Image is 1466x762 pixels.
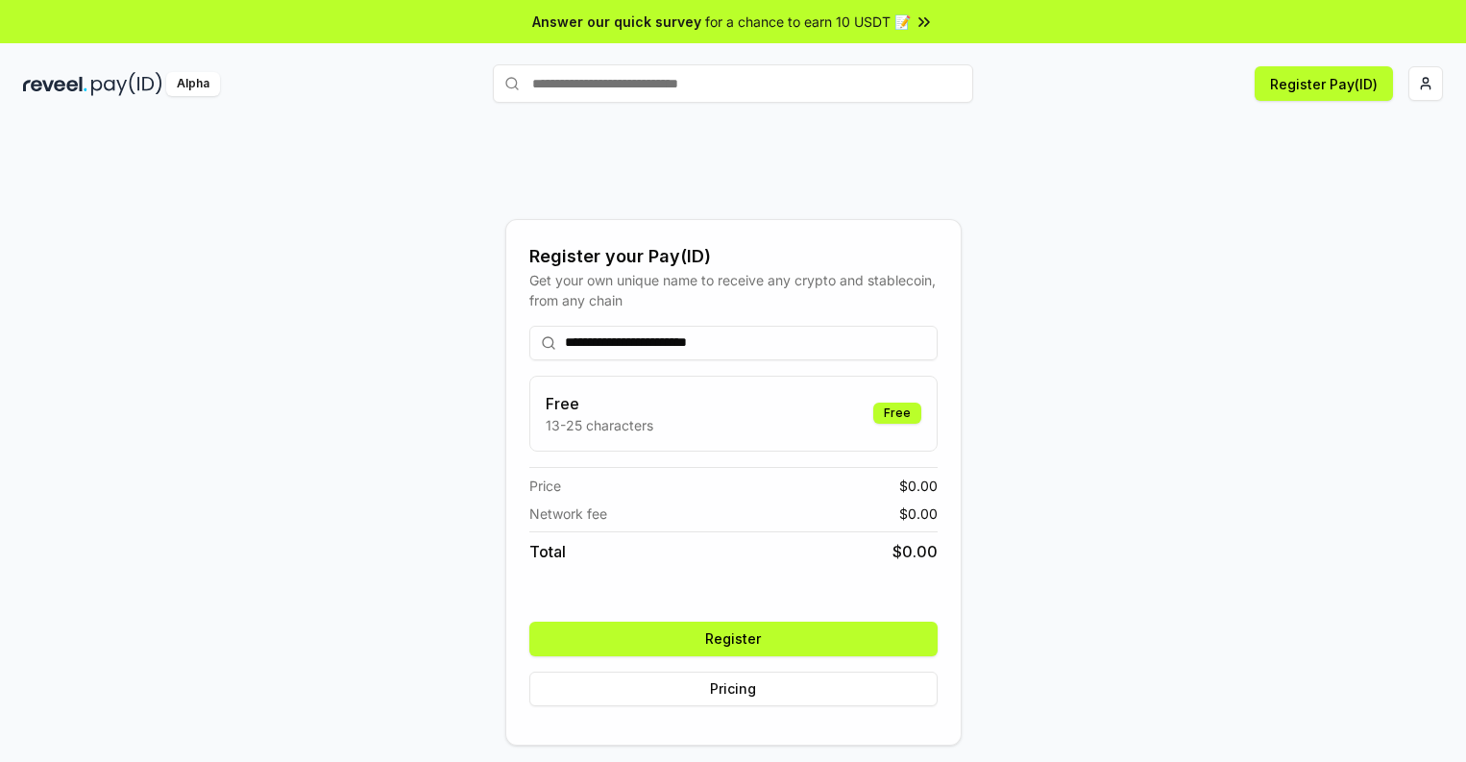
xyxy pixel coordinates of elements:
[873,403,921,424] div: Free
[892,540,938,563] span: $ 0.00
[532,12,701,32] span: Answer our quick survey
[529,476,561,496] span: Price
[529,540,566,563] span: Total
[546,415,653,435] p: 13-25 characters
[529,672,938,706] button: Pricing
[529,243,938,270] div: Register your Pay(ID)
[899,504,938,524] span: $ 0.00
[899,476,938,496] span: $ 0.00
[91,72,162,96] img: pay_id
[546,392,653,415] h3: Free
[166,72,220,96] div: Alpha
[529,270,938,310] div: Get your own unique name to receive any crypto and stablecoin, from any chain
[529,622,938,656] button: Register
[23,72,87,96] img: reveel_dark
[705,12,911,32] span: for a chance to earn 10 USDT 📝
[529,504,607,524] span: Network fee
[1255,66,1393,101] button: Register Pay(ID)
